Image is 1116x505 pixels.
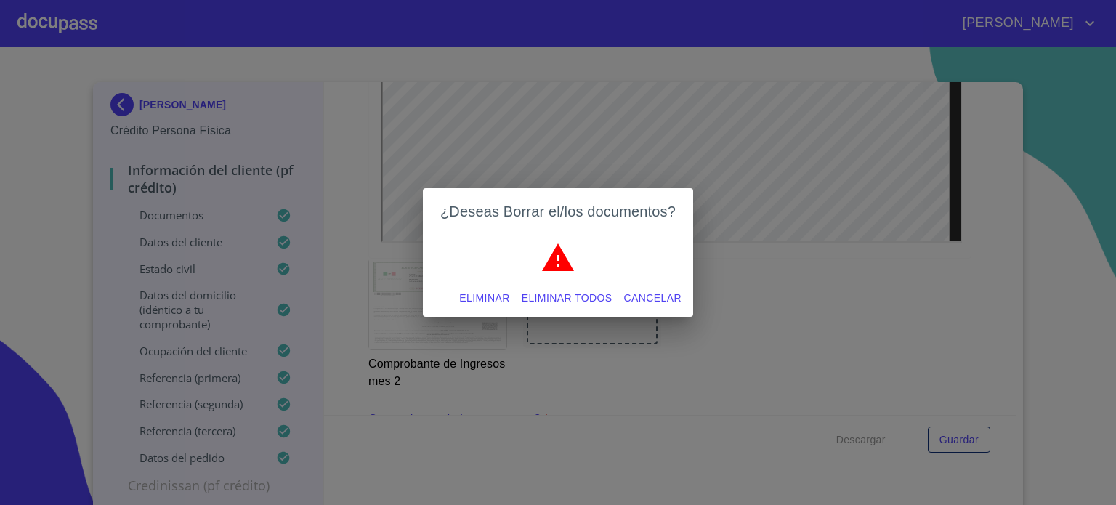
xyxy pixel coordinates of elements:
span: Cancelar [624,289,682,307]
h2: ¿Deseas Borrar el/los documentos? [440,200,676,223]
button: Eliminar todos [516,285,618,312]
span: Eliminar [459,289,509,307]
button: Cancelar [618,285,687,312]
button: Eliminar [453,285,515,312]
span: Eliminar todos [522,289,612,307]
